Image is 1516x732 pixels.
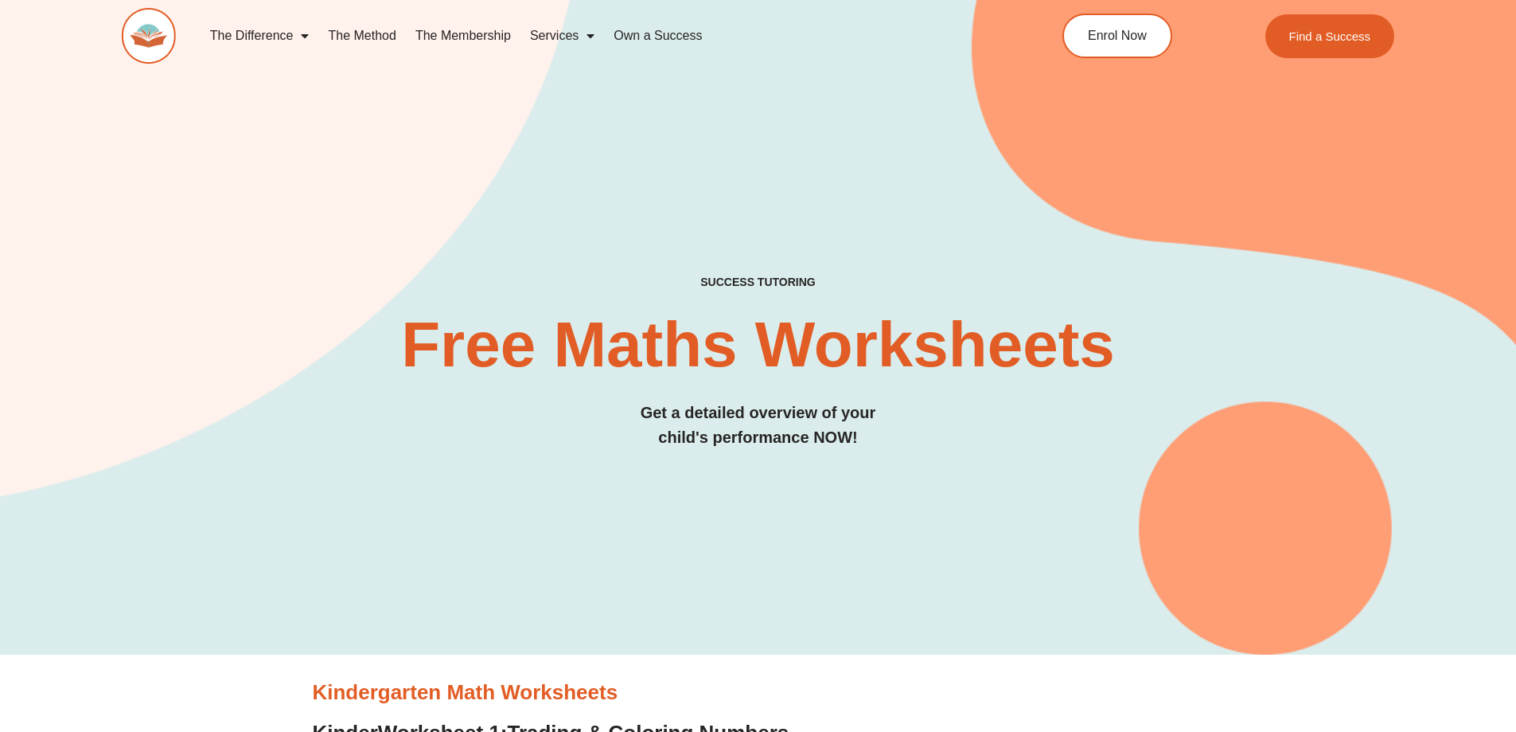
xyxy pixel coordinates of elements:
[313,679,1204,707] h3: Kindergarten Math Worksheets
[122,276,1395,289] h4: SUCCESS TUTORING​
[122,401,1395,450] h3: Get a detailed overview of your child's performance NOW!
[1088,29,1147,42] span: Enrol Now
[406,18,520,54] a: The Membership
[201,18,319,54] a: The Difference
[1289,30,1371,42] span: Find a Success
[1062,14,1172,58] a: Enrol Now
[201,18,990,54] nav: Menu
[318,18,405,54] a: The Method
[520,18,604,54] a: Services
[122,313,1395,377] h2: Free Maths Worksheets​
[1265,14,1395,58] a: Find a Success
[604,18,711,54] a: Own a Success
